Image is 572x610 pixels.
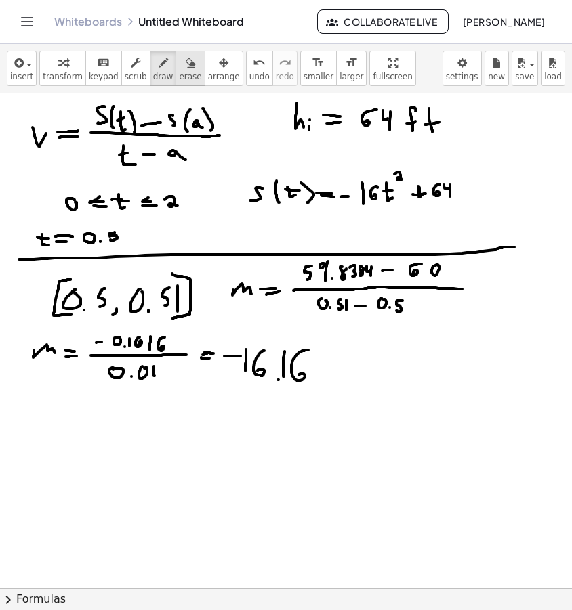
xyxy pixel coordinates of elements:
span: smaller [304,72,333,81]
button: transform [39,51,86,86]
button: format_sizesmaller [300,51,337,86]
span: Collaborate Live [329,16,437,28]
i: keyboard [97,55,110,71]
span: transform [43,72,83,81]
button: format_sizelarger [336,51,367,86]
button: keyboardkeypad [85,51,122,86]
button: insert [7,51,37,86]
span: undo [249,72,270,81]
span: draw [153,72,173,81]
i: format_size [345,55,358,71]
button: load [541,51,565,86]
span: arrange [208,72,240,81]
button: new [485,51,509,86]
button: arrange [205,51,243,86]
span: insert [10,72,33,81]
button: save [512,51,538,86]
i: redo [279,55,291,71]
i: format_size [312,55,325,71]
button: erase [176,51,205,86]
span: keypad [89,72,119,81]
span: redo [276,72,294,81]
button: fullscreen [369,51,415,86]
span: load [544,72,562,81]
button: Collaborate Live [317,9,449,34]
button: draw [150,51,177,86]
button: [PERSON_NAME] [451,9,556,34]
button: settings [443,51,482,86]
button: Toggle navigation [16,11,38,32]
button: scrub [121,51,150,86]
a: Whiteboards [54,15,122,28]
span: larger [340,72,363,81]
i: undo [253,55,266,71]
span: save [515,72,534,81]
span: [PERSON_NAME] [462,16,545,28]
button: undoundo [246,51,273,86]
button: redoredo [272,51,298,86]
span: erase [179,72,201,81]
span: new [488,72,505,81]
span: fullscreen [373,72,412,81]
span: settings [446,72,478,81]
span: scrub [125,72,147,81]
